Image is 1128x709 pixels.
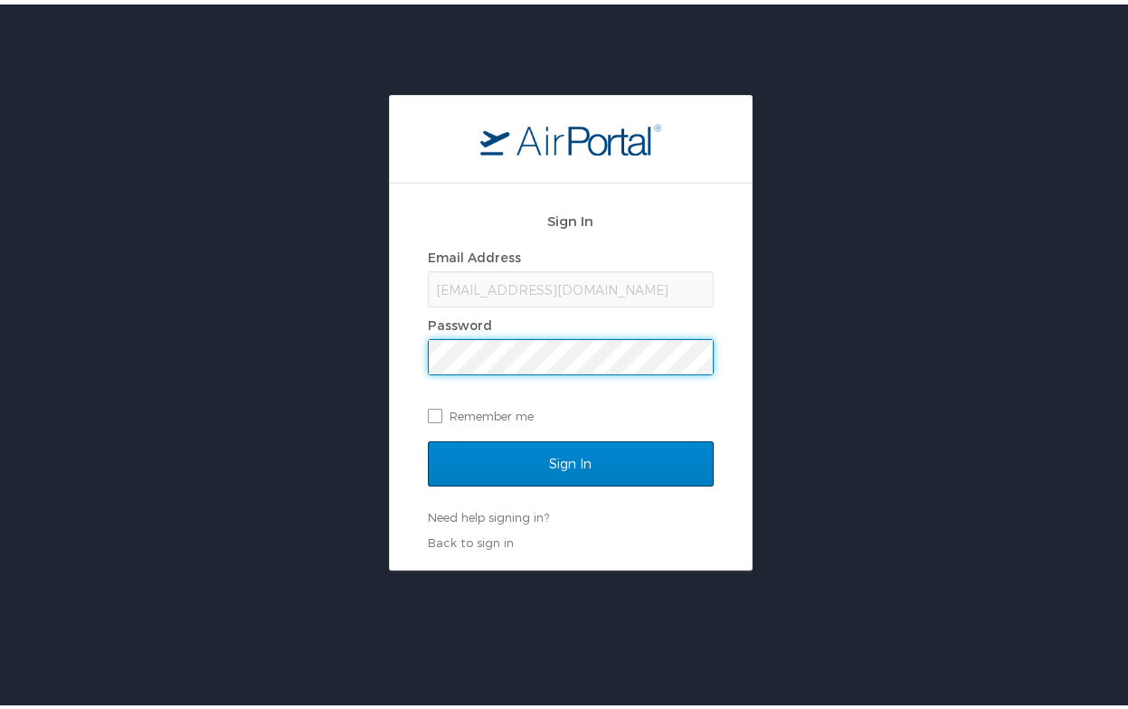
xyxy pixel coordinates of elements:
[428,245,521,260] label: Email Address
[428,313,492,328] label: Password
[480,118,661,151] img: logo
[428,437,714,482] input: Sign In
[428,206,714,227] h2: Sign In
[428,398,714,425] label: Remember me
[428,531,514,545] a: Back to sign in
[428,506,549,520] a: Need help signing in?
